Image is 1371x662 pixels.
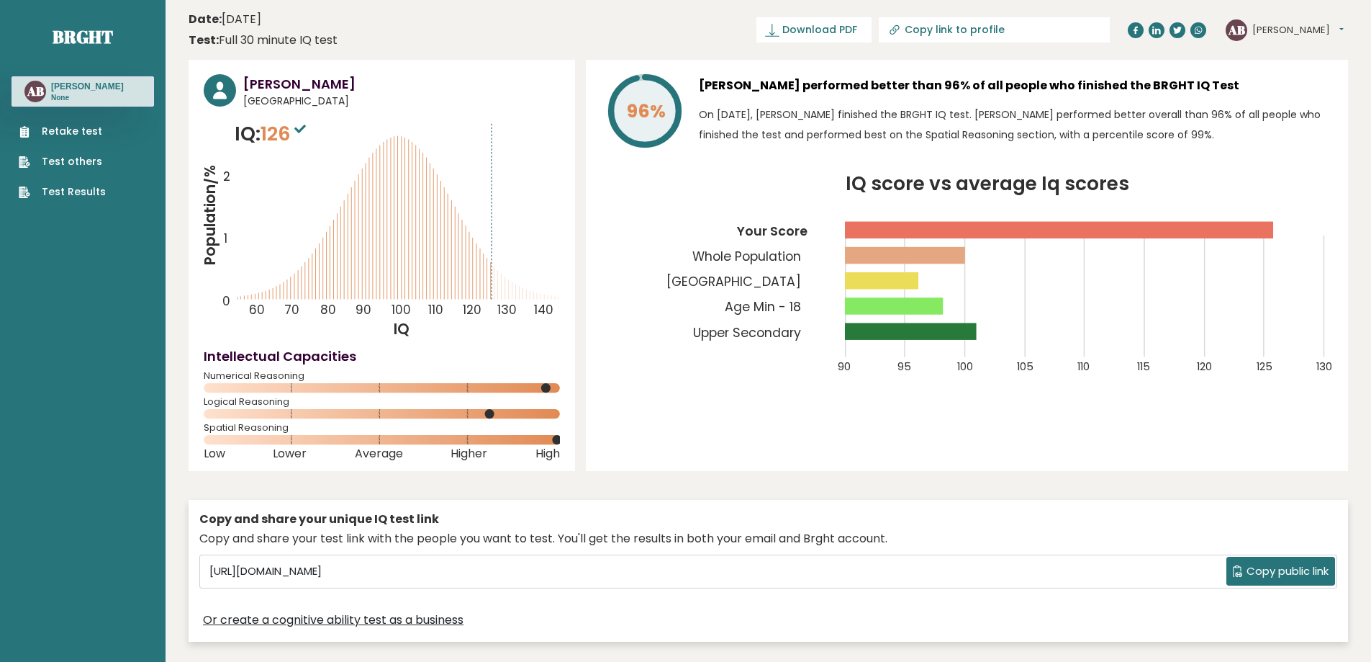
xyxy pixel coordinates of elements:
[1197,359,1212,374] tspan: 120
[189,32,338,49] div: Full 30 minute IQ test
[19,154,106,169] a: Test others
[204,399,560,405] span: Logical Reasoning
[199,530,1337,547] div: Copy and share your test link with the people you want to test. You'll get the results in both yo...
[243,74,560,94] h3: [PERSON_NAME]
[284,301,299,318] tspan: 70
[235,120,309,148] p: IQ:
[51,81,124,92] h3: [PERSON_NAME]
[204,451,225,457] span: Low
[394,319,410,339] tspan: IQ
[189,11,261,28] time: [DATE]
[756,17,872,43] a: Download PDF
[249,301,265,318] tspan: 60
[451,451,487,457] span: Higher
[320,301,336,318] tspan: 80
[692,248,801,265] tspan: Whole Population
[204,346,560,366] h4: Intellectual Capacities
[51,93,124,103] p: None
[355,451,403,457] span: Average
[693,324,801,341] tspan: Upper Secondary
[736,223,807,240] tspan: Your Score
[273,451,307,457] span: Lower
[534,301,553,318] tspan: 140
[957,359,973,374] tspan: 100
[189,32,219,48] b: Test:
[203,612,463,629] a: Or create a cognitive ability test as a business
[846,170,1129,197] tspan: IQ score vs average Iq scores
[53,25,113,48] a: Brght
[1226,557,1335,586] button: Copy public link
[223,169,230,186] tspan: 2
[838,359,851,374] tspan: 90
[1246,563,1329,580] span: Copy public link
[1316,359,1332,374] tspan: 130
[243,94,560,109] span: [GEOGRAPHIC_DATA]
[261,120,309,147] span: 126
[19,124,106,139] a: Retake test
[200,165,220,266] tspan: Population/%
[1077,359,1090,374] tspan: 110
[1252,23,1344,37] button: [PERSON_NAME]
[699,104,1333,145] p: On [DATE], [PERSON_NAME] finished the BRGHT IQ test. [PERSON_NAME] performed better overall than ...
[428,301,443,318] tspan: 110
[666,273,801,290] tspan: [GEOGRAPHIC_DATA]
[1257,359,1272,374] tspan: 125
[498,301,517,318] tspan: 130
[392,301,411,318] tspan: 100
[222,292,230,310] tspan: 0
[725,298,801,316] tspan: Age Min - 18
[204,425,560,431] span: Spatial Reasoning
[1017,359,1033,374] tspan: 105
[897,359,911,374] tspan: 95
[782,22,857,37] span: Download PDF
[224,230,227,247] tspan: 1
[204,373,560,379] span: Numerical Reasoning
[1228,21,1245,37] text: AB
[27,83,44,99] text: AB
[627,99,666,124] tspan: 96%
[356,301,371,318] tspan: 90
[1137,359,1150,374] tspan: 115
[19,184,106,200] a: Test Results
[189,11,222,27] b: Date:
[199,511,1337,528] div: Copy and share your unique IQ test link
[699,74,1333,97] h3: [PERSON_NAME] performed better than 96% of all people who finished the BRGHT IQ Test
[463,301,481,318] tspan: 120
[535,451,560,457] span: High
